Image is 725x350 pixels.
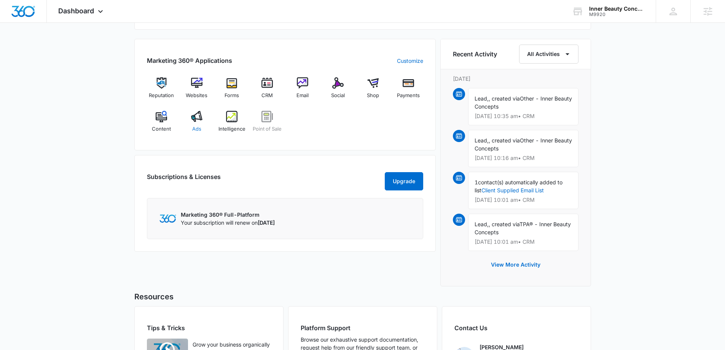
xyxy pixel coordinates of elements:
p: [DATE] 10:01 am • CRM [475,239,572,245]
span: Payments [397,92,420,99]
p: Your subscription will renew on [181,219,275,227]
h2: Marketing 360® Applications [147,56,232,65]
span: Other - Inner Beauty Concepts [475,95,572,110]
a: Forms [217,77,247,105]
img: Marketing 360 Logo [159,214,176,222]
a: Point of Sale [253,111,282,138]
a: Client Supplied Email List [481,187,544,193]
span: Intelligence [218,125,245,133]
h2: Subscriptions & Licenses [147,172,221,187]
a: Customize [397,57,423,65]
a: Shop [359,77,388,105]
p: [DATE] 10:16 am • CRM [475,155,572,161]
span: , created via [489,221,519,227]
h5: Resources [134,291,591,302]
p: [DATE] 10:35 am • CRM [475,113,572,119]
span: Email [296,92,309,99]
span: Forms [225,92,239,99]
a: Payments [394,77,423,105]
span: Ads [192,125,201,133]
span: Content [152,125,171,133]
span: Lead, [475,95,489,102]
span: Dashboard [58,7,94,15]
span: , created via [489,137,520,144]
a: CRM [253,77,282,105]
div: account id [589,12,645,17]
span: CRM [261,92,273,99]
span: TPA® - Inner Beauty Concepts [475,221,571,235]
span: Reputation [149,92,174,99]
a: Social [323,77,352,105]
span: contact(s) automatically added to list [475,179,562,193]
h2: Contact Us [454,323,578,332]
a: Websites [182,77,211,105]
p: [DATE] 10:01 am • CRM [475,197,572,203]
a: Ads [182,111,211,138]
button: All Activities [519,45,578,64]
div: account name [589,6,645,12]
h6: Recent Activity [453,50,497,59]
span: [DATE] [258,219,275,226]
a: Reputation [147,77,176,105]
button: Upgrade [385,172,423,190]
a: Content [147,111,176,138]
span: Other - Inner Beauty Concepts [475,137,572,152]
h2: Tips & Tricks [147,323,271,332]
span: Lead, [475,137,489,144]
span: Point of Sale [253,125,282,133]
span: Websites [186,92,207,99]
a: Intelligence [217,111,247,138]
p: Marketing 360® Full-Platform [181,211,275,219]
p: [DATE] [453,75,578,83]
span: 1 [475,179,478,185]
span: Social [331,92,345,99]
span: Shop [367,92,379,99]
button: View More Activity [483,256,548,274]
span: , created via [489,95,520,102]
h2: Platform Support [301,323,425,332]
a: Email [288,77,317,105]
span: Lead, [475,221,489,227]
